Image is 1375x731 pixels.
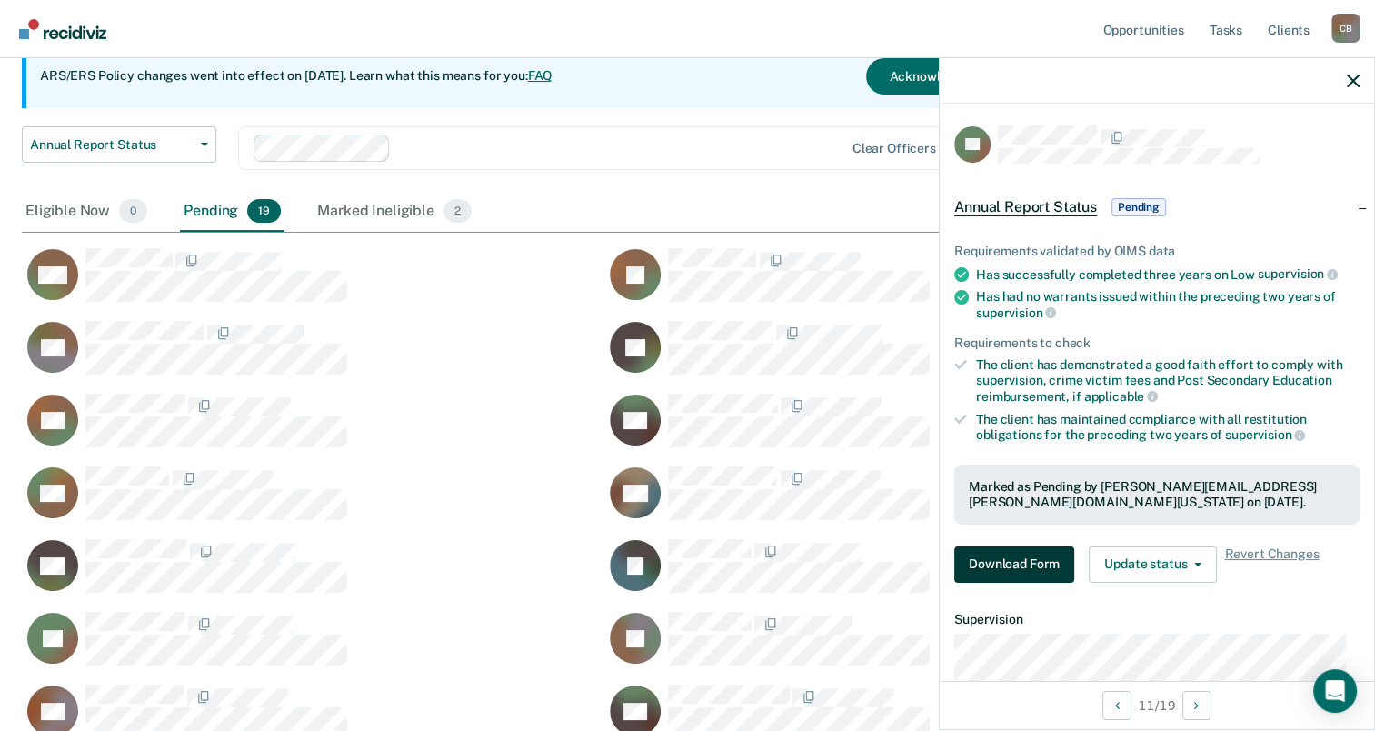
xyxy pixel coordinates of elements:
[528,68,553,83] a: FAQ
[119,199,147,223] span: 0
[1331,14,1360,43] div: C B
[22,192,151,232] div: Eligible Now
[976,289,1360,320] div: Has had no warrants issued within the preceding two years of
[940,681,1374,729] div: 11 / 19
[22,466,604,538] div: CaseloadOpportunityCell-03712248
[1331,14,1360,43] button: Profile dropdown button
[19,19,106,39] img: Recidiviz
[976,305,1056,320] span: supervision
[954,546,1081,583] a: Navigate to form link
[180,192,284,232] div: Pending
[1111,198,1166,216] span: Pending
[40,67,553,85] p: ARS/ERS Policy changes went into effect on [DATE]. Learn what this means for you:
[1313,669,1357,713] div: Open Intercom Messenger
[22,538,604,611] div: CaseloadOpportunityCell-03862408
[22,247,604,320] div: CaseloadOpportunityCell-06086933
[976,357,1360,404] div: The client has demonstrated a good faith effort to comply with supervision, crime victim fees and...
[22,611,604,684] div: CaseloadOpportunityCell-02309885
[1224,546,1319,583] span: Revert Changes
[22,320,604,393] div: CaseloadOpportunityCell-07129381
[954,612,1360,627] dt: Supervision
[1084,389,1158,404] span: applicable
[604,538,1187,611] div: CaseloadOpportunityCell-07590328
[954,198,1097,216] span: Annual Report Status
[1258,266,1338,281] span: supervision
[604,247,1187,320] div: CaseloadOpportunityCell-03616798
[604,611,1187,684] div: CaseloadOpportunityCell-05163631
[443,199,472,223] span: 2
[852,141,936,156] div: Clear officers
[604,393,1187,466] div: CaseloadOpportunityCell-02902710
[866,58,1039,95] button: Acknowledge & Close
[976,266,1360,283] div: Has successfully completed three years on Low
[604,320,1187,393] div: CaseloadOpportunityCell-03355866
[1225,427,1305,442] span: supervision
[1102,691,1131,720] button: Previous Opportunity
[954,546,1074,583] button: Download Form
[1182,691,1211,720] button: Next Opportunity
[969,479,1345,510] div: Marked as Pending by [PERSON_NAME][EMAIL_ADDRESS][PERSON_NAME][DOMAIN_NAME][US_STATE] on [DATE].
[30,137,194,153] span: Annual Report Status
[976,412,1360,443] div: The client has maintained compliance with all restitution obligations for the preceding two years of
[954,335,1360,351] div: Requirements to check
[314,192,475,232] div: Marked Ineligible
[954,244,1360,259] div: Requirements validated by OIMS data
[604,466,1187,538] div: CaseloadOpportunityCell-05170387
[1089,546,1217,583] button: Update status
[22,393,604,466] div: CaseloadOpportunityCell-02553715
[247,199,281,223] span: 19
[940,178,1374,236] div: Annual Report StatusPending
